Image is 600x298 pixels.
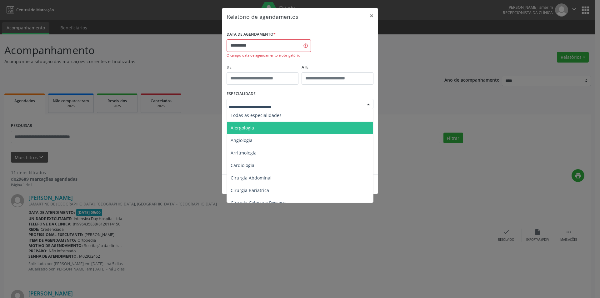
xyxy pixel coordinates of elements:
[227,13,298,21] h5: Relatório de agendamentos
[231,200,286,206] span: Cirurgia Cabeça e Pescoço
[231,162,254,168] span: Cardiologia
[227,30,276,39] label: DATA DE AGENDAMENTO
[365,8,378,23] button: Close
[227,63,298,72] label: De
[227,89,256,99] label: ESPECIALIDADE
[231,175,272,181] span: Cirurgia Abdominal
[302,63,373,72] label: ATÉ
[231,150,257,156] span: Arritmologia
[231,112,282,118] span: Todas as especialidades
[231,125,254,131] span: Alergologia
[227,53,311,58] div: O campo data de agendamento é obrigatório
[231,187,269,193] span: Cirurgia Bariatrica
[231,137,252,143] span: Angiologia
